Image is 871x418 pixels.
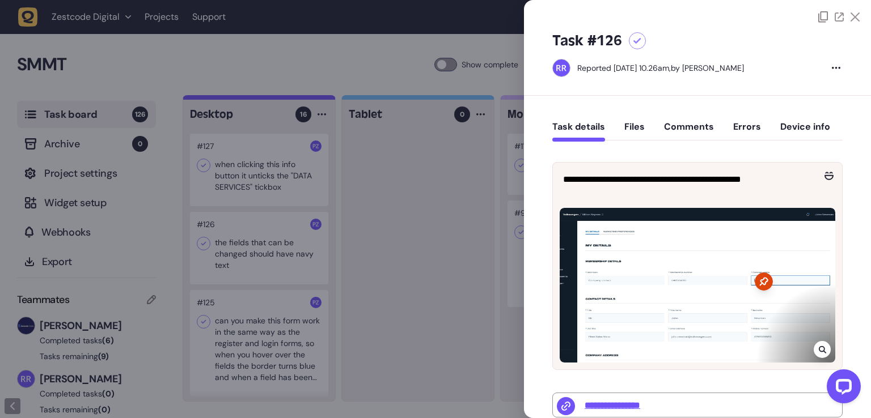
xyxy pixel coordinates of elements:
div: by [PERSON_NAME] [577,62,744,74]
div: Reported [DATE] 10.26am, [577,63,671,73]
img: Riki-leigh Robinson [553,59,570,76]
button: Device info [780,121,830,142]
button: Task details [552,121,605,142]
iframe: LiveChat chat widget [818,365,865,412]
button: Files [624,121,645,142]
button: Errors [733,121,761,142]
h5: Task #126 [552,32,622,50]
button: Comments [664,121,714,142]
